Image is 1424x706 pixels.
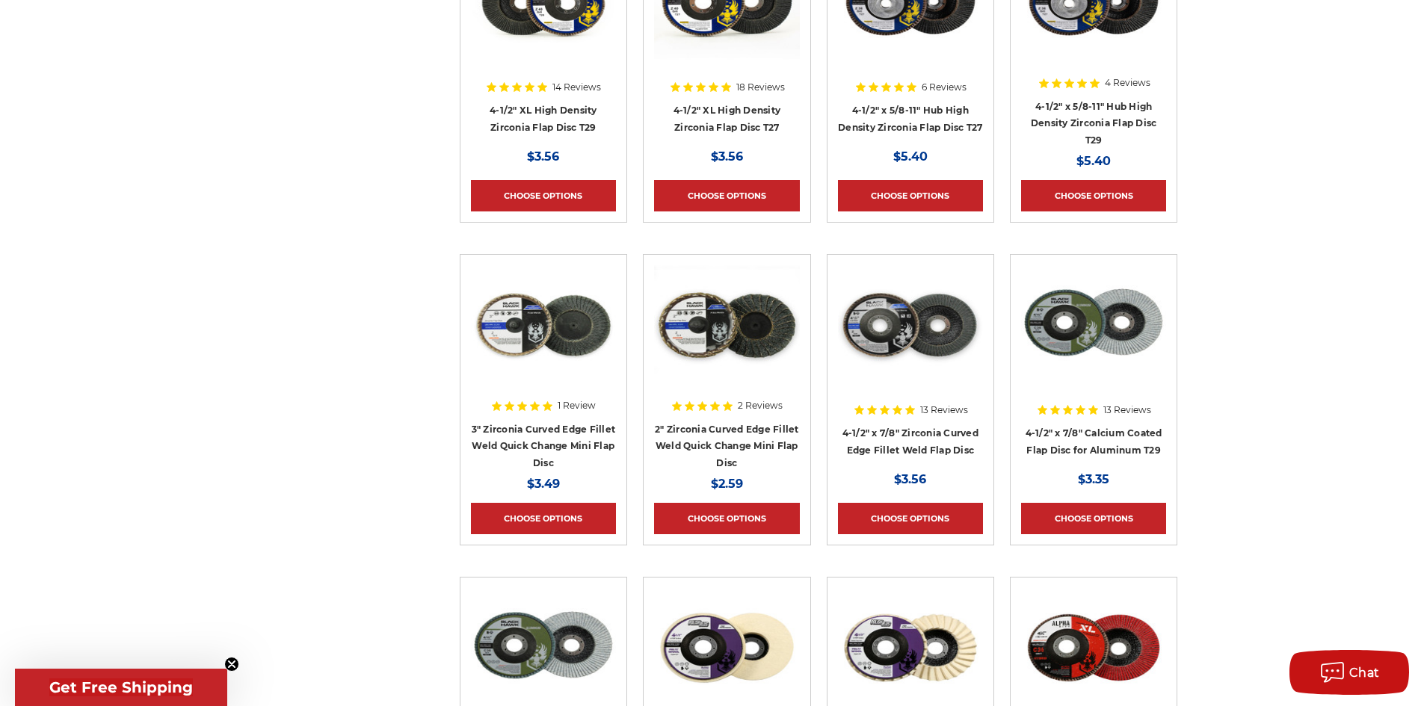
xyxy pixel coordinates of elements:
a: Choose Options [471,503,616,534]
span: Chat [1349,666,1380,680]
a: BHA 3 inch quick change curved edge flap discs [471,265,616,456]
span: $2.59 [711,477,743,491]
img: BHA 2 inch mini curved edge quick change flap discs [654,265,799,385]
span: $3.56 [894,472,926,486]
div: Get Free ShippingClose teaser [15,669,227,706]
button: Chat [1289,650,1409,695]
span: $3.49 [527,477,560,491]
img: BHA 4-1/2 Inch Flap Disc for Aluminum [1021,265,1166,385]
span: $3.56 [527,149,559,164]
a: Black Hawk Abrasives 4.5 inch curved edge flap disc [838,265,983,456]
button: Close teaser [224,657,239,672]
a: Choose Options [1021,180,1166,211]
a: Choose Options [1021,503,1166,534]
span: $5.40 [1076,154,1111,168]
img: Black Hawk Abrasives 4.5 inch curved edge flap disc [838,265,983,385]
a: 3" Zirconia Curved Edge Fillet Weld Quick Change Mini Flap Disc [472,424,616,468]
span: $5.40 [893,149,928,164]
span: $3.56 [711,149,743,164]
a: Choose Options [654,503,799,534]
span: Get Free Shipping [49,678,193,696]
a: 4-1/2" x 5/8-11" Hub High Density Zirconia Flap Disc T29 [1031,101,1157,146]
span: $3.35 [1078,472,1109,486]
img: BHA 3 inch quick change curved edge flap discs [471,265,616,385]
a: Choose Options [654,180,799,211]
a: BHA 2 inch mini curved edge quick change flap discs [654,265,799,456]
a: Choose Options [838,503,983,534]
a: 2" Zirconia Curved Edge Fillet Weld Quick Change Mini Flap Disc [655,424,799,468]
a: BHA 4-1/2 Inch Flap Disc for Aluminum [1021,265,1166,456]
a: Choose Options [471,180,616,211]
a: Choose Options [838,180,983,211]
